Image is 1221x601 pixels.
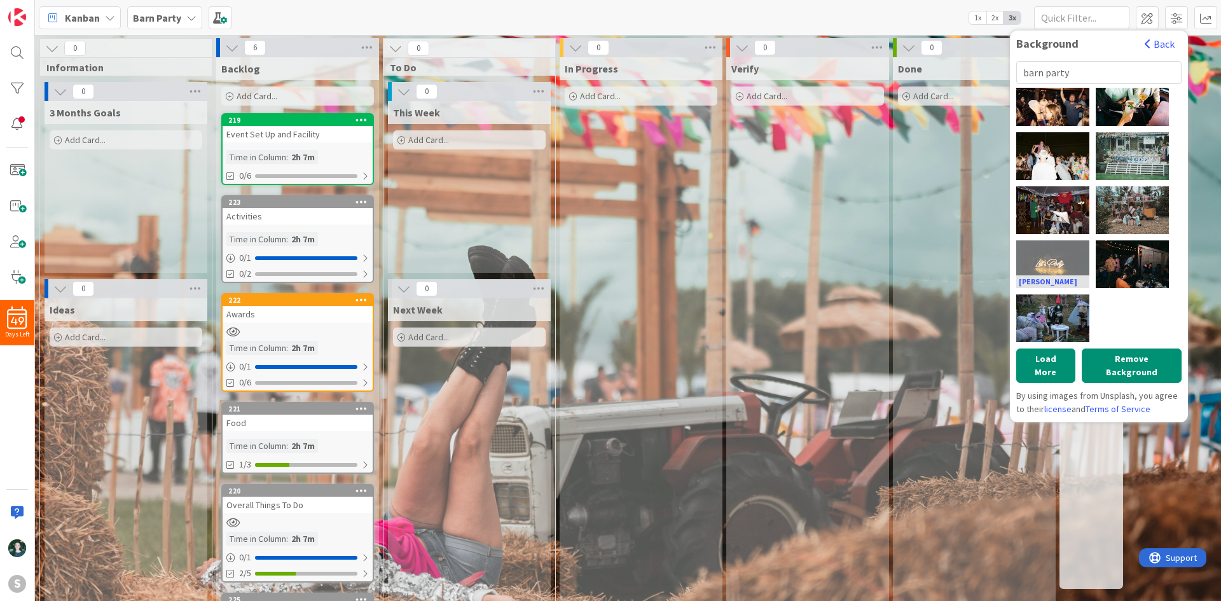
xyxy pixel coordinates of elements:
div: 219 [223,114,373,126]
span: 0 [72,84,94,99]
div: 2h 7m [288,532,318,546]
img: KM [8,539,26,557]
a: Terms of Service [1086,403,1150,415]
div: Time in Column [226,232,286,246]
span: Add Card... [237,90,277,102]
div: 2h 7m [288,150,318,164]
span: Add Card... [65,331,106,343]
span: Done [898,62,922,75]
div: 0/1 [223,359,373,375]
div: 220Overall Things To Do [223,485,373,513]
div: 2h 7m [288,341,318,355]
div: 220 [228,487,373,495]
span: : [286,150,288,164]
span: Kanban [65,10,100,25]
div: 223Activities [223,197,373,225]
span: Add Card... [408,331,449,343]
span: 0/2 [239,267,251,280]
span: 0 / 1 [239,251,251,265]
span: To Do [390,61,539,74]
a: [PERSON_NAME] [1016,275,1089,288]
span: 1/3 [239,458,251,471]
span: : [286,532,288,546]
span: Next Week [393,303,443,316]
span: 3x [1004,11,1021,24]
img: Visit kanbanzone.com [8,8,26,26]
span: Support [27,2,58,17]
div: Event Set Up and Facility [223,126,373,142]
span: Add Card... [408,134,449,146]
span: 0 [64,41,86,56]
div: 0/1 [223,549,373,565]
span: Verify [731,62,759,75]
span: 0/6 [239,376,251,389]
div: 221 [228,404,373,413]
span: Information [46,61,196,74]
span: 3 Months Goals [50,106,121,119]
span: : [286,439,288,453]
span: Add Card... [913,90,954,102]
div: Time in Column [226,341,286,355]
span: 6 [244,40,266,55]
div: 220 [223,485,373,497]
b: Barn Party [133,11,181,24]
button: Back [1144,37,1175,51]
button: Remove Background [1082,349,1182,383]
button: Load More [1016,349,1075,383]
span: : [286,232,288,246]
div: 219Event Set Up and Facility [223,114,373,142]
div: 2h 7m [288,439,318,453]
div: 222Awards [223,294,373,322]
span: : [286,341,288,355]
div: Background [1016,37,1138,51]
div: Awards [223,306,373,322]
span: 0 / 1 [239,551,251,564]
span: 0 [588,40,609,55]
span: Ideas [50,303,75,316]
div: Overall Things To Do [223,497,373,513]
span: This Week [393,106,440,119]
span: Add Card... [65,134,106,146]
span: 0 [72,281,94,296]
span: Backlog [221,62,260,75]
span: 2/5 [239,567,251,580]
span: 2x [986,11,1004,24]
div: 223 [228,198,373,207]
div: 221 [223,403,373,415]
span: 0 [754,40,776,55]
div: 223 [223,197,373,208]
div: 2h 7m [288,232,318,246]
span: Add Card... [747,90,787,102]
div: Time in Column [226,439,286,453]
input: Quick Filter... [1034,6,1129,29]
div: 0/1 [223,250,373,266]
span: 1x [969,11,986,24]
span: In Progress [565,62,618,75]
div: 222 [228,296,373,305]
div: 219 [228,116,373,125]
div: 222 [223,294,373,306]
div: By using images from Unsplash, you agree to their and [1016,389,1182,416]
span: 0 [416,84,438,99]
span: Add Card... [580,90,621,102]
div: 221Food [223,403,373,431]
div: Food [223,415,373,431]
span: 0/6 [239,169,251,183]
div: Time in Column [226,532,286,546]
span: 0 / 1 [239,360,251,373]
div: S [8,575,26,593]
span: 0 [416,281,438,296]
a: license [1044,403,1072,415]
span: 49 [11,317,24,326]
input: Landscape... [1016,61,1182,84]
div: Activities [223,208,373,225]
span: 0 [921,40,942,55]
div: Time in Column [226,150,286,164]
span: 0 [408,41,429,56]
